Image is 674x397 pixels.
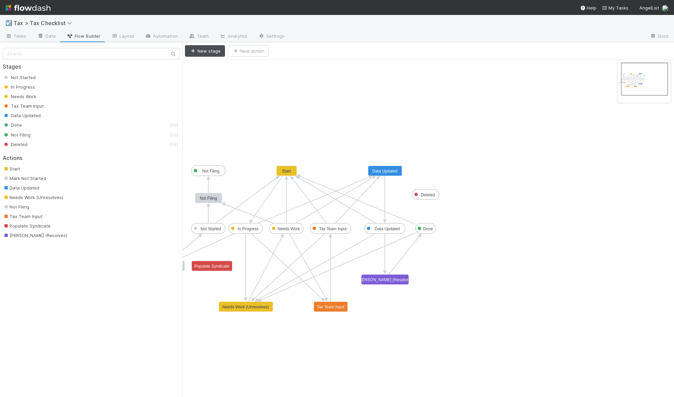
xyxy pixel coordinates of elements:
span: Deleted [3,142,27,147]
a: Analytics [214,31,253,42]
a: My Tasks [602,4,629,11]
span: Tasks [5,33,26,39]
text: Start [282,169,291,174]
text: Not Filing [200,196,217,201]
a: Settings [253,31,290,42]
text: In Progress [238,227,258,231]
img: avatar_a3b243cf-b3da-4b5c-848d-cbf70bdb6bef.png [662,5,669,12]
a: Team [183,31,214,42]
text: Needs Work (Unresolves) [222,305,269,309]
button: New action [228,45,269,57]
h2: Actions [3,155,180,161]
a: Automation [139,31,183,42]
span: Mark Not Started [3,176,46,181]
span: Data Updated [3,185,39,191]
a: Layout [106,31,139,42]
text: Data Updated [372,169,397,174]
span: Not Filing [3,132,31,138]
span: Tax > Tax Checklist [14,20,75,26]
text: Tax Team Input [317,305,344,309]
span: ☑️ [5,20,12,26]
text: Needs Work [278,227,300,231]
a: Flow Builder [61,31,106,42]
span: Needs Work [3,94,36,99]
span: In Progress [3,84,35,90]
a: Data [32,31,61,42]
span: Needs Work (Unresolves) [3,195,63,200]
span: Tax Team Input [3,103,44,109]
text: Done [423,227,433,231]
img: logo-inverted-e16ddd16eac7371096b0.svg [5,2,51,14]
text: Tax Team Input [319,227,347,231]
input: Search [3,48,180,59]
small: END [170,132,178,138]
span: Not Started [3,75,36,80]
text: Not Started [201,227,221,231]
button: New stage [185,45,225,57]
span: Tax Team Input [3,214,42,219]
span: Not Filing [3,204,29,210]
small: END [170,142,178,147]
small: END [170,123,178,128]
h2: Stages [3,64,180,70]
span: Data Updated [3,113,41,118]
span: Start [3,166,20,172]
span: Populate Syndicate [3,223,51,229]
div: Help [580,4,596,11]
text: Deleted [421,193,435,197]
span: Done [3,122,22,128]
text: Not Filing [202,169,220,174]
a: Docs [644,31,674,42]
span: My Tasks [602,5,629,11]
text: Populate Syndicate [194,264,229,269]
span: AngelList [639,5,659,11]
text: Data Updated [375,227,400,231]
span: [PERSON_NAME] (Resolves) [3,233,67,238]
text: [PERSON_NAME] (Resolves) [358,277,412,282]
span: Flow Builder [67,33,100,39]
